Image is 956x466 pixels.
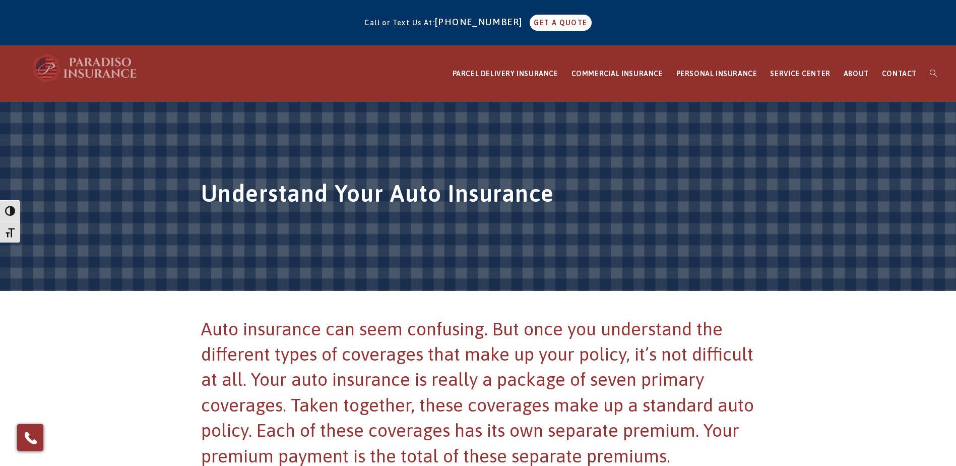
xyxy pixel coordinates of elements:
span: PERSONAL INSURANCE [676,70,757,78]
span: SERVICE CENTER [770,70,830,78]
img: Paradiso Insurance [30,53,141,83]
span: COMMERCIAL INSURANCE [571,70,663,78]
span: PARCEL DELIVERY INSURANCE [453,70,558,78]
a: CONTACT [875,46,923,102]
span: Call or Text Us At: [364,19,435,27]
a: GET A QUOTE [530,15,591,31]
a: PARCEL DELIVERY INSURANCE [446,46,565,102]
img: Phone icon [23,430,39,446]
span: ABOUT [844,70,869,78]
span: CONTACT [882,70,917,78]
a: SERVICE CENTER [763,46,837,102]
a: COMMERCIAL INSURANCE [565,46,670,102]
h1: Understand Your Auto Insurance [201,178,755,215]
a: ABOUT [837,46,875,102]
a: [PHONE_NUMBER] [435,17,528,27]
a: PERSONAL INSURANCE [670,46,764,102]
